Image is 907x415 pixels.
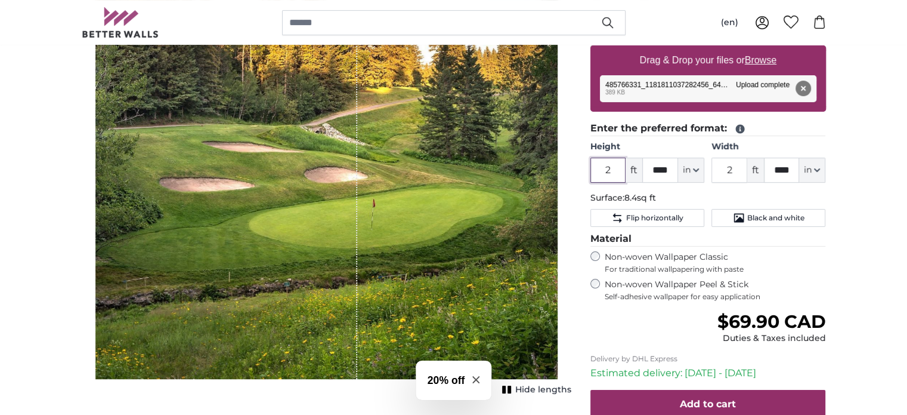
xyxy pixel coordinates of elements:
span: Hide lengths [515,384,571,396]
button: Hide lengths [499,382,571,398]
span: ft [747,158,764,183]
p: Estimated delivery: [DATE] - [DATE] [590,366,826,380]
legend: Enter the preferred format: [590,121,826,136]
label: Height [590,141,704,153]
label: Non-woven Wallpaper Peel & Stick [605,279,826,302]
p: Delivery by DHL Express [590,354,826,364]
u: Browse [745,55,776,65]
legend: Material [590,232,826,247]
span: For traditional wallpapering with paste [605,265,826,274]
span: $69.90 CAD [717,311,825,333]
p: Surface: [590,192,826,204]
span: Flip horizontally [626,213,683,223]
div: Duties & Taxes included [717,333,825,345]
label: Width [711,141,825,153]
span: Self-adhesive wallpaper for easy application [605,292,826,302]
button: in [799,158,825,183]
label: Drag & Drop your files or [634,48,781,72]
span: in [683,164,691,176]
button: in [678,158,704,183]
button: Black and white [711,209,825,227]
img: Betterwalls [82,7,159,38]
button: Flip horizontally [590,209,704,227]
span: in [804,164,812,176]
button: (en) [711,12,748,33]
span: Add to cart [680,398,736,410]
span: Black and white [747,213,804,223]
label: Non-woven Wallpaper Classic [605,251,826,274]
span: ft [626,158,642,183]
span: 8.4sq ft [624,192,656,203]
